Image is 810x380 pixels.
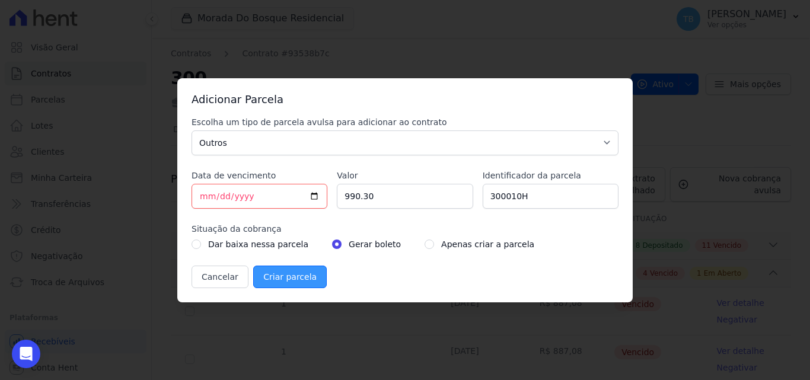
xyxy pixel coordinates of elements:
label: Valor [337,170,473,181]
h3: Adicionar Parcela [192,92,618,107]
label: Apenas criar a parcela [441,237,534,251]
label: Escolha um tipo de parcela avulsa para adicionar ao contrato [192,116,618,128]
label: Data de vencimento [192,170,327,181]
input: Criar parcela [253,266,327,288]
label: Dar baixa nessa parcela [208,237,308,251]
label: Situação da cobrança [192,223,618,235]
button: Cancelar [192,266,248,288]
div: Open Intercom Messenger [12,340,40,368]
label: Identificador da parcela [483,170,618,181]
label: Gerar boleto [349,237,401,251]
